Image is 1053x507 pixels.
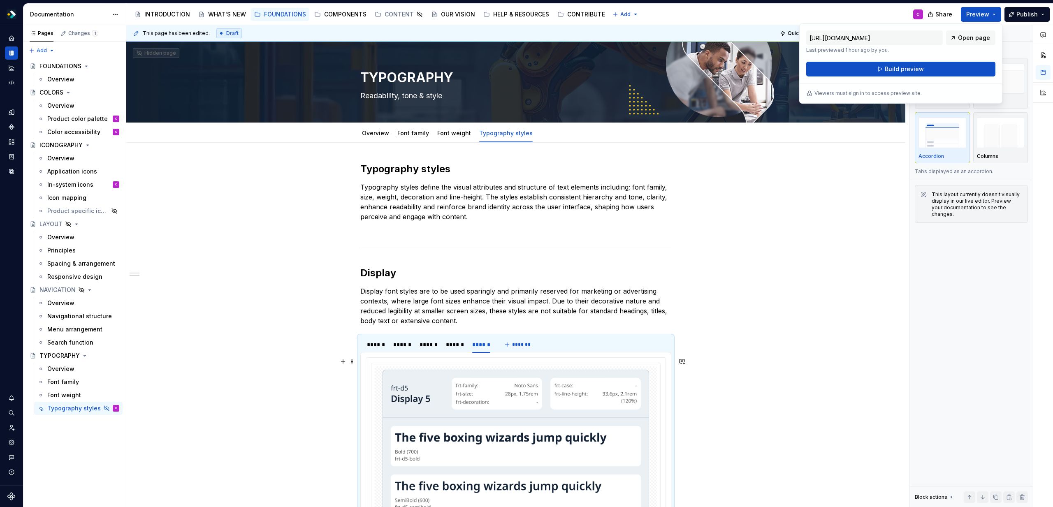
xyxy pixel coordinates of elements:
div: Block actions [915,491,955,503]
span: Open page [958,34,990,42]
div: C [916,11,920,18]
span: Quick preview [788,30,823,37]
button: Contact support [5,451,18,464]
p: Tabs displayed as an accordion. [915,168,1028,175]
a: Icon mapping [34,191,123,204]
div: Principles [47,246,76,255]
div: Overview [47,102,74,110]
p: Columns [977,153,998,160]
div: Analytics [5,61,18,74]
p: Typography styles define the visual attributes and structure of text elements including; font fam... [360,182,671,222]
span: 1 [92,30,98,37]
img: placeholder [977,118,1025,148]
div: Page tree [26,60,123,415]
div: FOUNDATIONS [39,62,81,70]
div: OUR VISION [441,10,475,19]
div: COLORS [39,88,63,97]
p: Display font styles are to be used sparingly and primarily reserved for marketing or advertising ... [360,286,671,326]
div: Overview [47,299,74,307]
div: INTRODUCTION [144,10,190,19]
a: Overview [34,231,123,244]
a: Overview [34,73,123,86]
div: ICONOGRAPHY [39,141,83,149]
a: In-system iconsC [34,178,123,191]
a: Font family [34,375,123,389]
div: WHAT'S NEW [208,10,246,19]
div: C [115,404,117,412]
div: Spacing & arrangement [47,259,115,268]
span: Preview [966,10,989,19]
button: Add [610,9,641,20]
div: Overview [47,154,74,162]
a: Application icons [34,165,123,178]
a: Overview [362,130,389,137]
div: FOUNDATIONS [264,10,306,19]
div: Overview [47,75,74,83]
a: INTRODUCTION [131,8,193,21]
a: Overview [34,99,123,112]
span: Draft [226,30,239,37]
div: Code automation [5,76,18,89]
a: CONTRIBUTE [554,8,608,21]
div: C [115,115,117,123]
a: WHAT'S NEW [195,8,249,21]
span: Add [620,11,631,18]
div: Search function [47,338,93,347]
div: Pages [30,30,53,37]
a: HELP & RESOURCES [480,8,552,21]
button: Quick preview [777,28,827,39]
a: CONTENT [371,8,426,21]
a: OUR VISION [428,8,478,21]
a: Principles [34,244,123,257]
div: Typography styles [47,404,101,412]
a: Settings [5,436,18,449]
a: Search function [34,336,123,349]
div: Font weight [434,124,474,141]
button: Build preview [806,62,995,76]
a: Home [5,32,18,45]
button: Add [26,45,57,56]
span: Build preview [885,65,924,73]
div: Product color palette [47,115,108,123]
a: Typography stylesC [34,402,123,415]
div: Application icons [47,167,97,176]
div: HELP & RESOURCES [493,10,549,19]
svg: Supernova Logo [7,492,16,500]
a: Documentation [5,46,18,60]
p: Last previewed 1 hour ago by you. [806,47,943,53]
a: Components [5,120,18,134]
div: Responsive design [47,273,102,281]
div: Product specific icons [47,207,109,215]
div: COMPONENTS [324,10,366,19]
a: Storybook stories [5,150,18,163]
div: C [115,128,117,136]
div: Documentation [30,10,108,19]
a: Invite team [5,421,18,434]
p: Accordion [918,153,944,160]
button: Search ⌘K [5,406,18,419]
a: COLORS [26,86,123,99]
a: LAYOUT [26,218,123,231]
a: Responsive design [34,270,123,283]
span: Publish [1016,10,1038,19]
h2: Typography styles [360,162,671,176]
div: Overview [359,124,392,141]
a: Overview [34,152,123,165]
button: Notifications [5,391,18,405]
div: Changes [68,30,98,37]
a: Data sources [5,165,18,178]
div: Design tokens [5,106,18,119]
div: In-system icons [47,181,93,189]
span: Add [37,47,47,54]
a: Font family [397,130,429,137]
button: placeholderColumns [973,112,1028,163]
div: Navigational structure [47,312,112,320]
